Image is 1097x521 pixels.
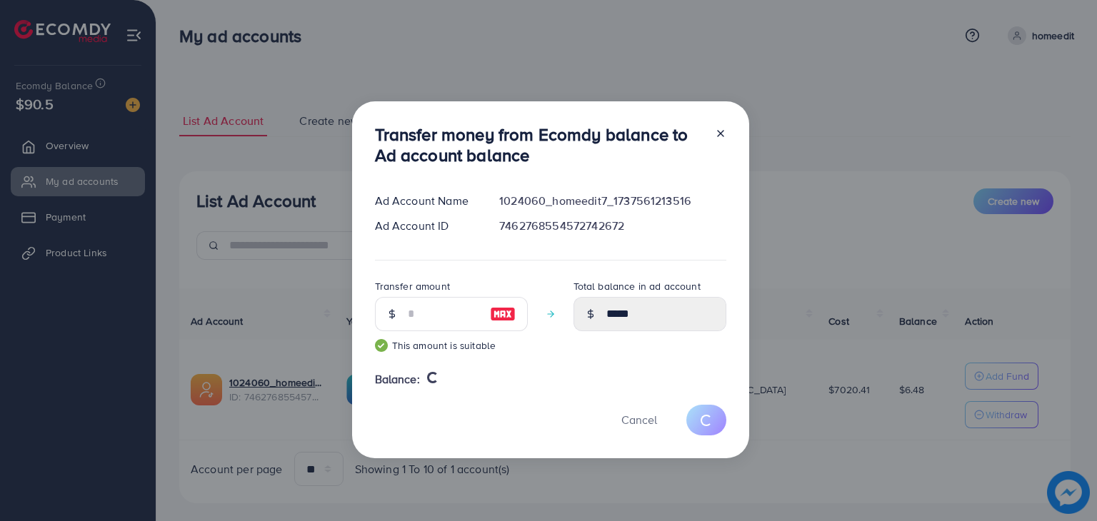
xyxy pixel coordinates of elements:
[375,124,703,166] h3: Transfer money from Ecomdy balance to Ad account balance
[621,412,657,428] span: Cancel
[375,339,388,352] img: guide
[375,279,450,293] label: Transfer amount
[490,305,516,323] img: image
[488,193,737,209] div: 1024060_homeedit7_1737561213516
[364,193,489,209] div: Ad Account Name
[488,218,737,234] div: 7462768554572742672
[573,279,701,293] label: Total balance in ad account
[364,218,489,234] div: Ad Account ID
[375,338,528,353] small: This amount is suitable
[603,405,675,435] button: Cancel
[375,371,420,388] span: Balance:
